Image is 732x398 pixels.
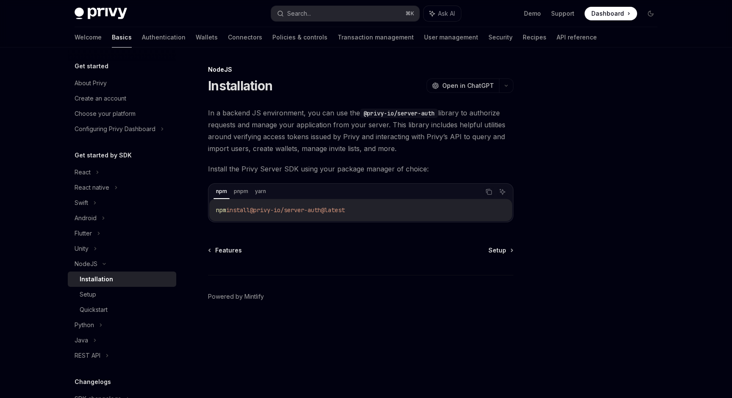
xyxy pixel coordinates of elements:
button: Ask AI [424,6,461,21]
span: Install the Privy Server SDK using your package manager of choice: [208,163,513,175]
div: REST API [75,350,100,361]
div: Installation [80,274,113,284]
a: Wallets [196,27,218,48]
span: Setup [488,246,506,255]
div: About Privy [75,78,107,88]
div: Android [75,213,97,223]
span: Dashboard [591,9,624,18]
span: ⌘ K [405,10,414,17]
h5: Changelogs [75,377,111,387]
div: Search... [287,8,311,19]
div: NodeJS [75,259,97,269]
a: Authentication [142,27,186,48]
a: Basics [112,27,132,48]
h5: Get started by SDK [75,150,132,160]
span: npm [216,206,226,214]
button: Ask AI [497,186,508,197]
div: yarn [252,186,269,196]
span: install [226,206,250,214]
a: Create an account [68,91,176,106]
h5: Get started [75,61,108,71]
a: Welcome [75,27,102,48]
a: Installation [68,272,176,287]
a: Quickstart [68,302,176,317]
div: Java [75,335,88,345]
button: Search...⌘K [271,6,419,21]
button: Copy the contents from the code block [483,186,494,197]
div: Setup [80,289,96,300]
a: Dashboard [585,7,637,20]
a: Powered by Mintlify [208,292,264,301]
a: Choose your platform [68,106,176,121]
button: Toggle dark mode [644,7,657,20]
a: Policies & controls [272,27,327,48]
a: Support [551,9,574,18]
h1: Installation [208,78,272,93]
a: User management [424,27,478,48]
div: React native [75,182,109,193]
a: Demo [524,9,541,18]
div: Quickstart [80,305,108,315]
a: Transaction management [338,27,414,48]
div: Create an account [75,93,126,104]
a: Recipes [523,27,546,48]
div: Configuring Privy Dashboard [75,124,155,134]
code: @privy-io/server-auth [360,109,438,118]
span: Features [215,246,242,255]
a: Features [209,246,242,255]
button: Open in ChatGPT [427,78,499,93]
div: Choose your platform [75,109,136,119]
span: In a backend JS environment, you can use the library to authorize requests and manage your applic... [208,107,513,154]
div: Swift [75,198,88,208]
div: pnpm [231,186,251,196]
div: Flutter [75,228,92,238]
div: npm [213,186,230,196]
div: NodeJS [208,65,513,74]
a: About Privy [68,76,176,91]
div: Python [75,320,94,330]
span: Ask AI [438,9,455,18]
a: Security [488,27,513,48]
img: dark logo [75,8,127,20]
a: Connectors [228,27,262,48]
div: Unity [75,244,89,254]
div: React [75,167,91,177]
span: Open in ChatGPT [442,81,494,90]
a: API reference [557,27,597,48]
a: Setup [68,287,176,302]
span: @privy-io/server-auth@latest [250,206,345,214]
a: Setup [488,246,513,255]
